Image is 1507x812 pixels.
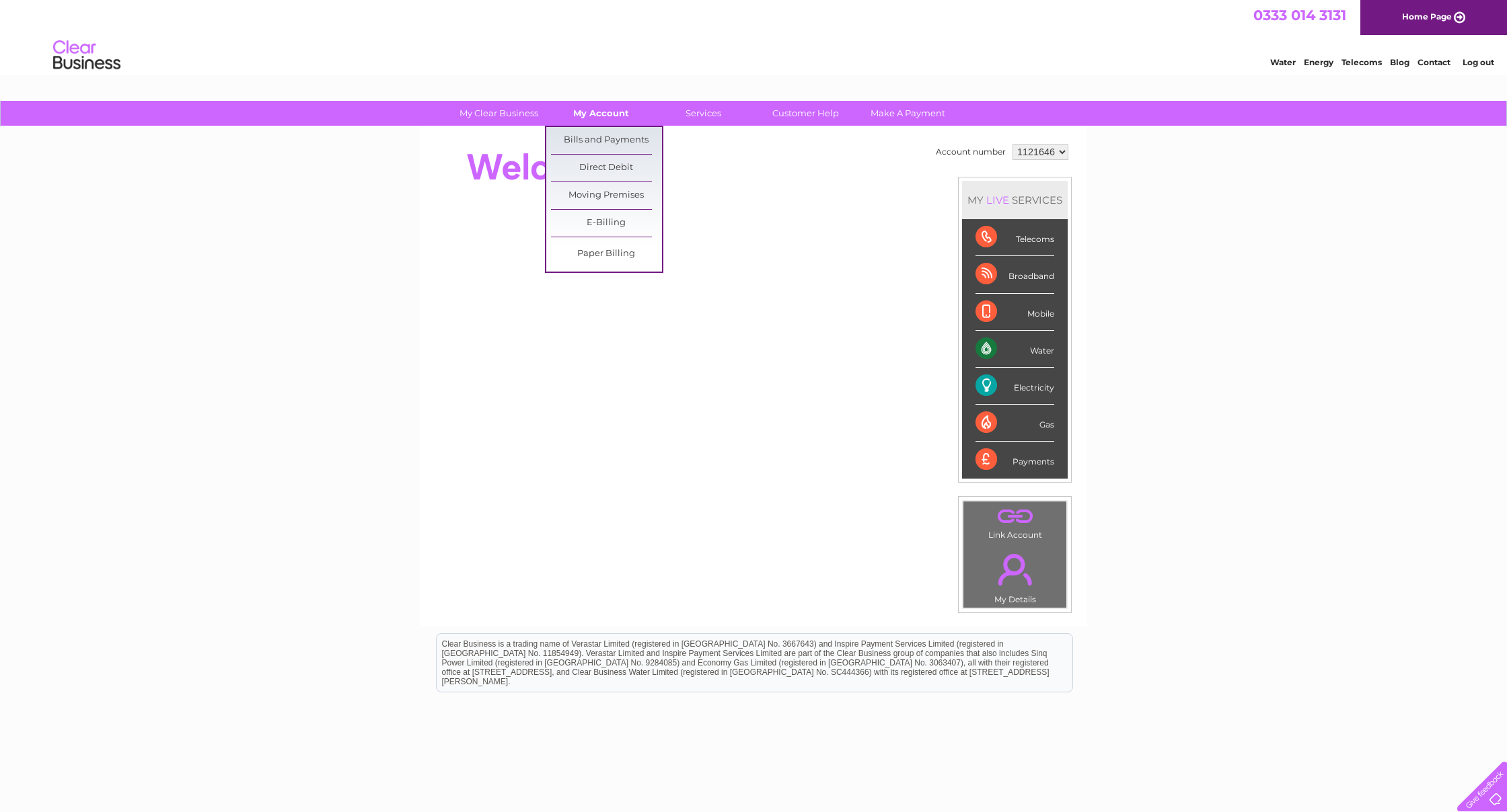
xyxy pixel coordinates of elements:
a: . [967,546,1063,593]
div: Clear Business is a trading name of Verastar Limited (registered in [GEOGRAPHIC_DATA] No. 3667643... [437,7,1072,65]
a: My Clear Business [443,101,554,126]
a: Services [648,101,759,126]
a: Make A Payment [852,101,963,126]
a: Direct Debit [551,155,662,181]
a: 0333 014 3131 [1253,7,1346,24]
a: Contact [1418,57,1450,67]
div: Water [976,331,1054,368]
a: My Account [546,101,657,126]
div: LIVE [984,194,1012,206]
img: logo.png [52,35,121,76]
a: Energy [1304,57,1333,67]
a: Paper Billing [551,241,662,268]
a: Bills and Payments [551,127,662,154]
div: Broadband [976,256,1054,293]
a: Log out [1463,57,1494,67]
a: Blog [1390,57,1409,67]
a: E-Billing [551,210,662,237]
div: Mobile [976,294,1054,331]
td: Link Account [963,501,1067,543]
a: Telecoms [1341,57,1382,67]
div: Electricity [976,368,1054,405]
a: . [967,505,1063,528]
a: Customer Help [750,101,861,126]
a: Water [1270,57,1296,67]
td: Account number [932,140,1009,163]
td: My Details [963,542,1067,608]
div: MY SERVICES [962,181,1068,219]
div: Telecoms [976,219,1054,256]
a: Moving Premises [551,182,662,209]
div: Payments [976,442,1054,478]
div: Gas [976,405,1054,442]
